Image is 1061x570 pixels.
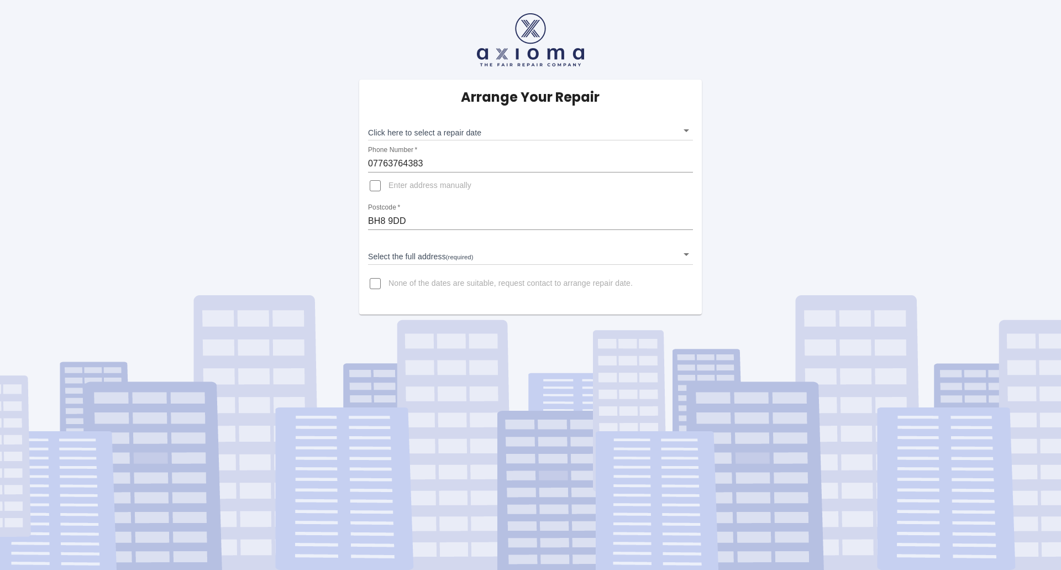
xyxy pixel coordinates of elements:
label: Postcode [368,203,400,212]
img: axioma [477,13,584,66]
h5: Arrange Your Repair [461,88,600,106]
span: None of the dates are suitable, request contact to arrange repair date. [388,278,633,289]
span: Enter address manually [388,180,471,191]
label: Phone Number [368,145,417,155]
